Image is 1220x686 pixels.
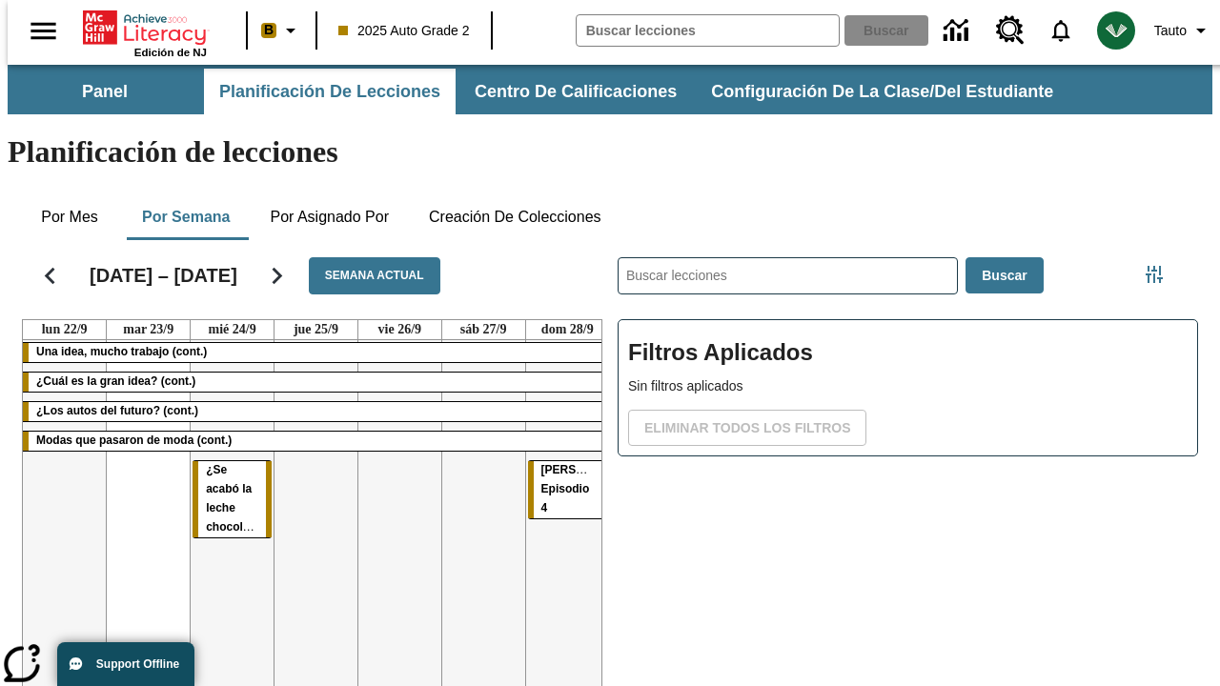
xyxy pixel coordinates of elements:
[8,65,1212,114] div: Subbarra de navegación
[22,194,117,240] button: Por mes
[475,81,677,103] span: Centro de calificaciones
[10,69,200,114] button: Panel
[619,258,957,293] input: Buscar lecciones
[1097,11,1135,50] img: avatar image
[23,373,609,392] div: ¿Cuál es la gran idea? (cont.)
[57,642,194,686] button: Support Offline
[966,257,1043,294] button: Buscar
[254,194,404,240] button: Por asignado por
[206,463,286,534] span: ¿Se acabó la leche chocolateada?
[83,9,207,47] a: Portada
[204,69,456,114] button: Planificación de lecciones
[577,15,839,46] input: Buscar campo
[541,463,641,514] span: Elena Menope: Episodio 4
[205,320,260,339] a: 24 de septiembre de 2025
[23,432,609,451] div: Modas que pasaron de moda (cont.)
[8,134,1212,170] h1: Planificación de lecciones
[628,376,1188,396] p: Sin filtros aplicados
[127,194,245,240] button: Por semana
[338,21,470,41] span: 2025 Auto Grade 2
[528,461,607,518] div: Elena Menope: Episodio 4
[8,69,1070,114] div: Subbarra de navegación
[290,320,342,339] a: 25 de septiembre de 2025
[1154,21,1187,41] span: Tauto
[628,330,1188,376] h2: Filtros Aplicados
[26,252,74,300] button: Regresar
[23,343,609,362] div: Una idea, mucho trabajo (cont.)
[193,461,272,537] div: ¿Se acabó la leche chocolateada?
[1036,6,1086,55] a: Notificaciones
[985,5,1036,56] a: Centro de recursos, Se abrirá en una pestaña nueva.
[83,7,207,58] div: Portada
[96,657,179,671] span: Support Offline
[36,434,232,447] span: Modas que pasaron de moda (cont.)
[1086,6,1147,55] button: Escoja un nuevo avatar
[375,320,426,339] a: 26 de septiembre de 2025
[36,374,195,388] span: ¿Cuál es la gran idea? (cont.)
[264,18,274,42] span: B
[82,81,128,103] span: Panel
[134,47,207,58] span: Edición de NJ
[696,69,1068,114] button: Configuración de la clase/del estudiante
[36,345,207,358] span: Una idea, mucho trabajo (cont.)
[23,402,609,421] div: ¿Los autos del futuro? (cont.)
[932,5,985,57] a: Centro de información
[1147,13,1220,48] button: Perfil/Configuración
[309,257,440,294] button: Semana actual
[119,320,177,339] a: 23 de septiembre de 2025
[538,320,598,339] a: 28 de septiembre de 2025
[254,13,310,48] button: Boost El color de la clase es anaranjado claro. Cambiar el color de la clase.
[38,320,91,339] a: 22 de septiembre de 2025
[1135,255,1173,293] button: Menú lateral de filtros
[36,404,198,417] span: ¿Los autos del futuro? (cont.)
[15,3,71,59] button: Abrir el menú lateral
[457,320,511,339] a: 27 de septiembre de 2025
[459,69,692,114] button: Centro de calificaciones
[414,194,617,240] button: Creación de colecciones
[90,264,237,287] h2: [DATE] – [DATE]
[618,319,1198,456] div: Filtros Aplicados
[253,252,301,300] button: Seguir
[219,81,440,103] span: Planificación de lecciones
[711,81,1053,103] span: Configuración de la clase/del estudiante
